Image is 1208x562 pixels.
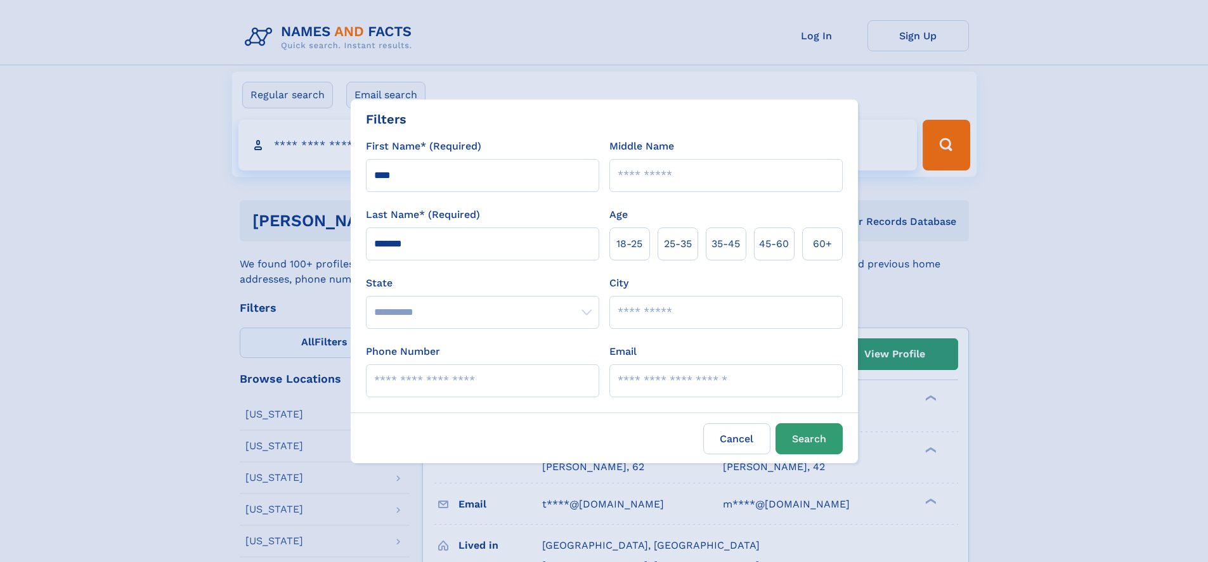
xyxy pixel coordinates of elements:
[609,139,674,154] label: Middle Name
[609,276,628,291] label: City
[813,236,832,252] span: 60+
[759,236,789,252] span: 45‑60
[711,236,740,252] span: 35‑45
[703,423,770,454] label: Cancel
[366,139,481,154] label: First Name* (Required)
[366,110,406,129] div: Filters
[616,236,642,252] span: 18‑25
[609,344,637,359] label: Email
[366,276,599,291] label: State
[366,344,440,359] label: Phone Number
[609,207,628,222] label: Age
[776,423,843,454] button: Search
[366,207,480,222] label: Last Name* (Required)
[664,236,692,252] span: 25‑35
